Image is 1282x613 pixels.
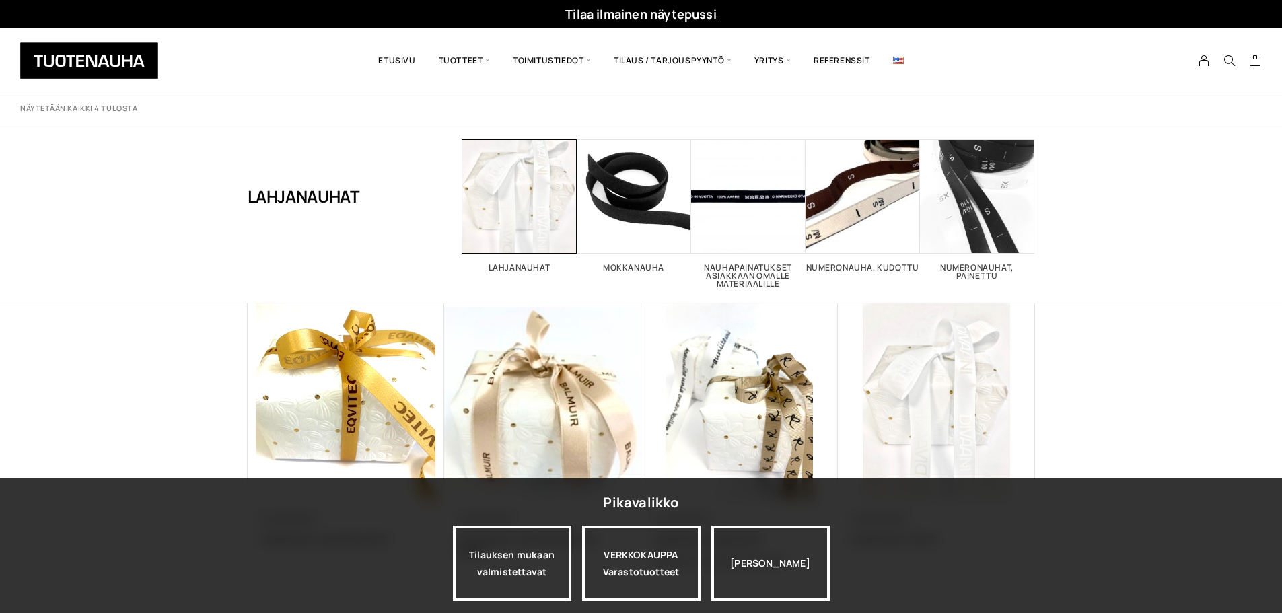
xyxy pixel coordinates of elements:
[1191,55,1217,67] a: My Account
[20,104,137,114] p: Näytetään kaikki 4 tulosta
[1217,55,1242,67] button: Search
[577,139,691,272] a: Visit product category Mokkanauha
[462,264,577,272] h2: Lahjanauhat
[743,38,802,83] span: Yritys
[462,139,577,272] a: Visit product category Lahjanauhat
[603,491,678,515] div: Pikavalikko
[691,139,806,288] a: Visit product category Nauhapainatukset asiakkaan omalle materiaalille
[806,264,920,272] h2: Numeronauha, kudottu
[602,38,743,83] span: Tilaus / Tarjouspyyntö
[427,38,501,83] span: Tuotteet
[920,139,1034,280] a: Visit product category Numeronauhat, painettu
[893,57,904,64] img: English
[691,264,806,288] h2: Nauhapainatukset asiakkaan omalle materiaalille
[565,6,717,22] a: Tilaa ilmainen näytepussi
[582,526,701,601] div: VERKKOKAUPPA Varastotuotteet
[577,264,691,272] h2: Mokkanauha
[802,38,882,83] a: Referenssit
[501,38,602,83] span: Toimitustiedot
[920,264,1034,280] h2: Numeronauhat, painettu
[248,139,360,254] h1: Lahjanauhat
[453,526,571,601] a: Tilauksen mukaan valmistettavat
[367,38,427,83] a: Etusivu
[711,526,830,601] div: [PERSON_NAME]
[1249,54,1262,70] a: Cart
[582,526,701,601] a: VERKKOKAUPPAVarastotuotteet
[20,42,158,79] img: Tuotenauha Oy
[806,139,920,272] a: Visit product category Numeronauha, kudottu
